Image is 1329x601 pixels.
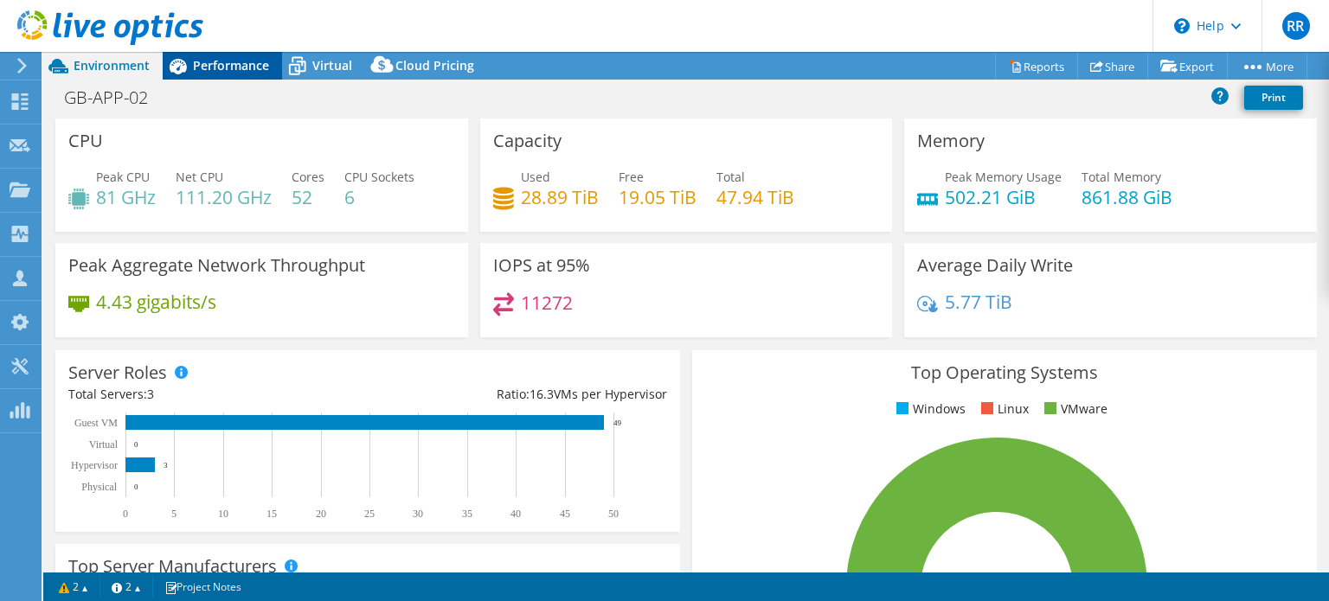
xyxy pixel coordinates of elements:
span: Total [716,169,745,185]
h4: 111.20 GHz [176,188,272,207]
span: CPU Sockets [344,169,414,185]
a: Reports [995,53,1078,80]
h3: Top Server Manufacturers [68,557,277,576]
text: Guest VM [74,417,118,429]
a: 2 [100,576,153,598]
h3: Server Roles [68,363,167,382]
text: Virtual [89,438,119,451]
a: Print [1244,86,1303,110]
a: 2 [47,576,100,598]
h3: Top Operating Systems [705,363,1304,382]
text: 15 [266,508,277,520]
text: 3 [164,461,168,470]
li: VMware [1040,400,1107,419]
text: 5 [171,508,177,520]
svg: \n [1174,18,1190,34]
text: 0 [134,440,138,449]
h4: 81 GHz [96,188,156,207]
li: Windows [892,400,966,419]
h4: 19.05 TiB [619,188,697,207]
text: 10 [218,508,228,520]
h3: Capacity [493,131,562,150]
text: 0 [123,508,128,520]
h4: 52 [292,188,324,207]
text: 30 [413,508,423,520]
h3: Memory [917,131,985,150]
text: 45 [560,508,570,520]
text: 35 [462,508,472,520]
text: 49 [613,419,622,427]
a: Project Notes [152,576,254,598]
a: Export [1147,53,1228,80]
span: Peak CPU [96,169,150,185]
div: Ratio: VMs per Hypervisor [368,385,667,404]
span: Free [619,169,644,185]
h1: GB-APP-02 [56,88,175,107]
text: Physical [81,481,117,493]
text: 25 [364,508,375,520]
h4: 11272 [521,293,573,312]
span: Used [521,169,550,185]
span: Cloud Pricing [395,57,474,74]
span: Total Memory [1082,169,1161,185]
span: Virtual [312,57,352,74]
h4: 861.88 GiB [1082,188,1172,207]
h3: CPU [68,131,103,150]
span: Performance [193,57,269,74]
a: Share [1077,53,1148,80]
h4: 5.77 TiB [945,292,1012,311]
span: 16.3 [530,386,554,402]
text: Hypervisor [71,459,118,471]
span: Net CPU [176,169,223,185]
h3: Average Daily Write [917,256,1073,275]
text: 50 [608,508,619,520]
span: Environment [74,57,150,74]
a: More [1227,53,1307,80]
h3: Peak Aggregate Network Throughput [68,256,365,275]
span: 3 [147,386,154,402]
h4: 47.94 TiB [716,188,794,207]
span: Cores [292,169,324,185]
h4: 4.43 gigabits/s [96,292,216,311]
span: RR [1282,12,1310,40]
span: Peak Memory Usage [945,169,1062,185]
div: Total Servers: [68,385,368,404]
li: Linux [977,400,1029,419]
h4: 28.89 TiB [521,188,599,207]
h3: IOPS at 95% [493,256,590,275]
h4: 502.21 GiB [945,188,1062,207]
text: 40 [510,508,521,520]
text: 0 [134,483,138,491]
text: 20 [316,508,326,520]
h4: 6 [344,188,414,207]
